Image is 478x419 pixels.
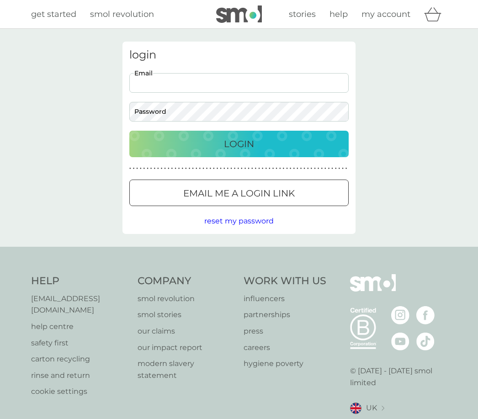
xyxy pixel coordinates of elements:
img: select a new location [382,406,384,411]
p: ● [290,166,292,171]
a: careers [244,342,326,354]
p: ● [230,166,232,171]
p: ● [206,166,208,171]
p: ● [161,166,163,171]
a: partnerships [244,309,326,321]
p: ● [136,166,138,171]
img: visit the smol Tiktok page [416,332,435,350]
a: smol stories [138,309,235,321]
p: smol revolution [138,293,235,305]
p: ● [213,166,215,171]
a: help centre [31,321,128,333]
p: ● [175,166,176,171]
p: ● [345,166,347,171]
p: ● [209,166,211,171]
a: press [244,325,326,337]
p: our impact report [138,342,235,354]
a: influencers [244,293,326,305]
p: ● [217,166,218,171]
p: ● [157,166,159,171]
p: ● [133,166,135,171]
button: Login [129,131,349,157]
p: ● [178,166,180,171]
p: ● [300,166,302,171]
a: carton recycling [31,353,128,365]
p: ● [335,166,337,171]
p: ● [251,166,253,171]
span: reset my password [204,217,274,225]
p: ● [244,166,246,171]
p: ● [272,166,274,171]
p: ● [189,166,191,171]
h3: login [129,48,349,62]
p: ● [185,166,187,171]
a: help [329,8,348,21]
p: © [DATE] - [DATE] smol limited [350,365,447,388]
p: ● [143,166,145,171]
p: ● [234,166,236,171]
span: smol revolution [90,9,154,19]
a: smol revolution [90,8,154,21]
p: Email me a login link [183,186,295,201]
p: Login [224,137,254,151]
p: ● [339,166,340,171]
p: ● [342,166,344,171]
button: reset my password [204,215,274,227]
img: visit the smol Youtube page [391,332,409,350]
a: hygiene poverty [244,358,326,370]
p: ● [265,166,267,171]
h4: Company [138,274,235,288]
p: ● [241,166,243,171]
h4: Help [31,274,128,288]
p: ● [318,166,319,171]
p: ● [129,166,131,171]
p: ● [255,166,257,171]
p: ● [168,166,170,171]
button: Email me a login link [129,180,349,206]
img: UK flag [350,403,361,414]
p: ● [227,166,229,171]
img: visit the smol Instagram page [391,306,409,324]
p: ● [171,166,173,171]
img: smol [350,274,396,305]
p: modern slavery statement [138,358,235,381]
p: ● [150,166,152,171]
p: ● [283,166,285,171]
a: my account [361,8,410,21]
p: ● [297,166,298,171]
p: ● [154,166,155,171]
a: rinse and return [31,370,128,382]
div: basket [424,5,447,23]
span: help [329,9,348,19]
p: ● [164,166,166,171]
img: smol [216,5,262,23]
p: ● [311,166,313,171]
a: cookie settings [31,386,128,398]
a: stories [289,8,316,21]
span: stories [289,9,316,19]
p: ● [269,166,271,171]
span: my account [361,9,410,19]
p: ● [321,166,323,171]
p: ● [276,166,277,171]
a: safety first [31,337,128,349]
p: ● [303,166,305,171]
p: ● [262,166,264,171]
p: ● [196,166,197,171]
a: [EMAIL_ADDRESS][DOMAIN_NAME] [31,293,128,316]
a: our claims [138,325,235,337]
p: ● [140,166,142,171]
p: ● [181,166,183,171]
